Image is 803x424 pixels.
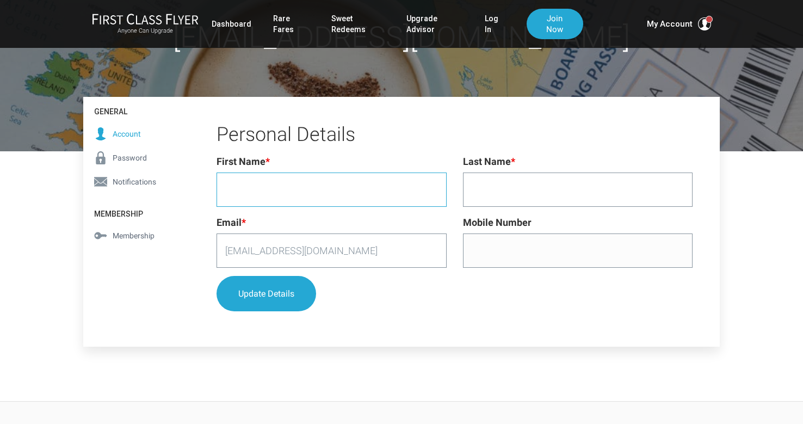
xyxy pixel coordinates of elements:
[212,14,251,34] a: Dashboard
[113,128,141,140] span: Account
[406,9,463,39] a: Upgrade Advisor
[92,13,199,35] a: First Class FlyerAnyone Can Upgrade
[83,199,189,224] h4: Membership
[83,97,189,121] h4: General
[83,146,189,170] a: Password
[273,9,310,39] a: Rare Fares
[527,9,583,39] a: Join Now
[83,224,189,248] a: Membership
[217,154,270,170] label: First Name
[331,9,385,39] a: Sweet Redeems
[83,122,189,146] a: Account
[92,13,199,24] img: First Class Flyer
[647,17,711,30] button: My Account
[92,27,199,35] small: Anyone Can Upgrade
[83,170,189,194] a: Notifications
[83,21,720,53] h1: [EMAIL_ADDRESS][DOMAIN_NAME]
[113,230,155,242] span: Membership
[113,176,156,188] span: Notifications
[463,154,515,170] label: Last Name
[485,9,505,39] a: Log In
[217,276,316,311] button: Update Details
[463,215,532,231] label: Mobile Number
[647,17,693,30] span: My Account
[217,124,693,146] h2: Personal Details
[113,152,147,164] span: Password
[217,154,693,319] form: Profile - Personal Details
[217,215,246,231] label: Email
